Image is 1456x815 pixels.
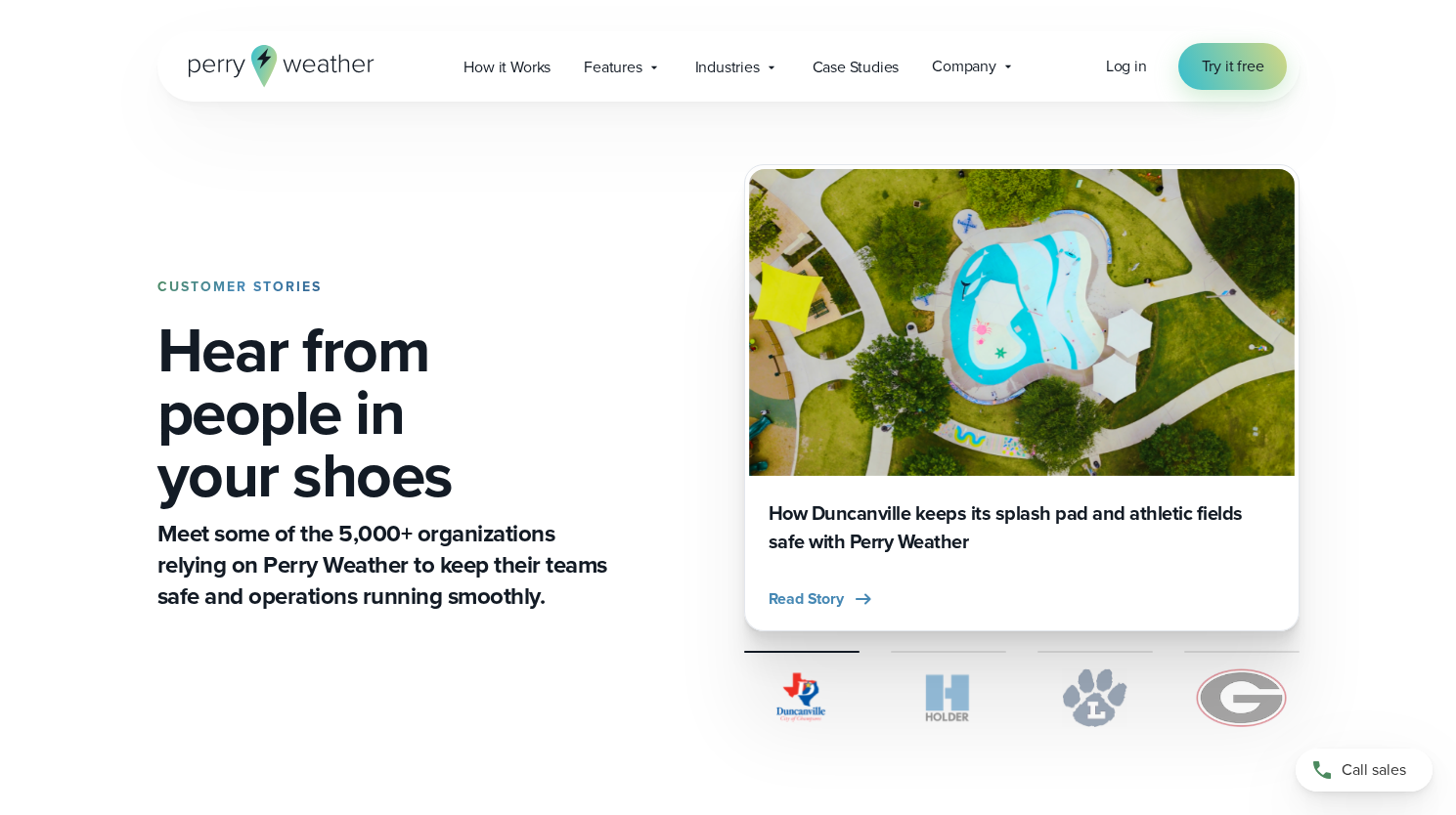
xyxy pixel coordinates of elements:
button: Read Story [769,587,875,611]
a: How it Works [447,47,567,87]
span: Log in [1106,55,1147,77]
span: Try it free [1202,55,1264,78]
img: Duncanville Splash Pad [749,169,1295,476]
div: 1 of 4 [744,164,1300,631]
span: Case Studies [813,56,900,79]
span: Industries [695,56,760,79]
strong: CUSTOMER STORIES [157,277,322,297]
p: Meet some of the 5,000+ organizations relying on Perry Weather to keep their teams safe and opera... [157,518,615,612]
img: City of Duncanville Logo [744,668,860,727]
img: Holder.svg [891,668,1006,727]
span: Read Story [769,587,844,611]
span: Company [932,55,996,78]
span: How it Works [463,56,551,79]
a: Try it free [1178,43,1288,90]
span: Features [584,56,641,79]
h1: Hear from people in your shoes [157,319,615,506]
a: Duncanville Splash Pad How Duncanville keeps its splash pad and athletic fields safe with Perry W... [744,164,1300,631]
a: Log in [1106,55,1147,78]
span: Call sales [1342,758,1406,782]
a: Case Studies [796,47,916,87]
a: Call sales [1296,749,1433,792]
h3: How Duncanville keeps its splash pad and athletic fields safe with Perry Weather [769,499,1275,556]
div: slideshow [744,164,1300,631]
